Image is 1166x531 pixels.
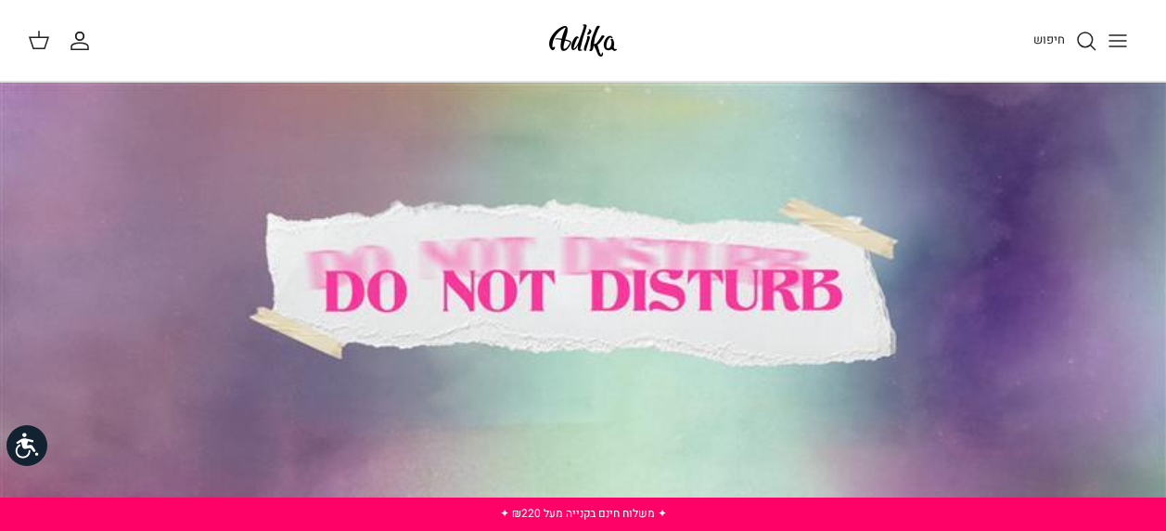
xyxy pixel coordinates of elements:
span: חיפוש [1033,31,1065,48]
img: Adika IL [544,19,622,62]
button: Toggle menu [1097,20,1138,61]
a: החשבון שלי [69,30,98,52]
a: ✦ משלוח חינם בקנייה מעל ₪220 ✦ [500,505,667,522]
a: חיפוש [1033,30,1097,52]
